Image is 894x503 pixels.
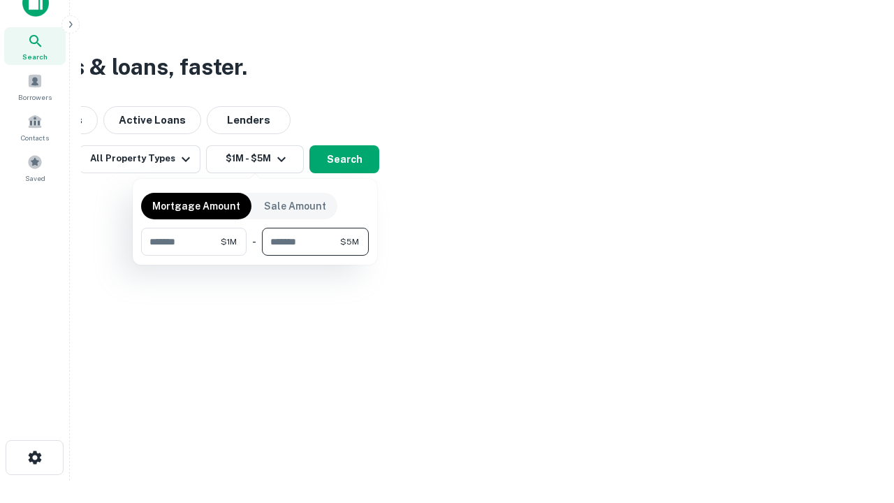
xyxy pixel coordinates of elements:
[221,235,237,248] span: $1M
[252,228,256,256] div: -
[264,198,326,214] p: Sale Amount
[340,235,359,248] span: $5M
[152,198,240,214] p: Mortgage Amount
[824,391,894,458] iframe: Chat Widget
